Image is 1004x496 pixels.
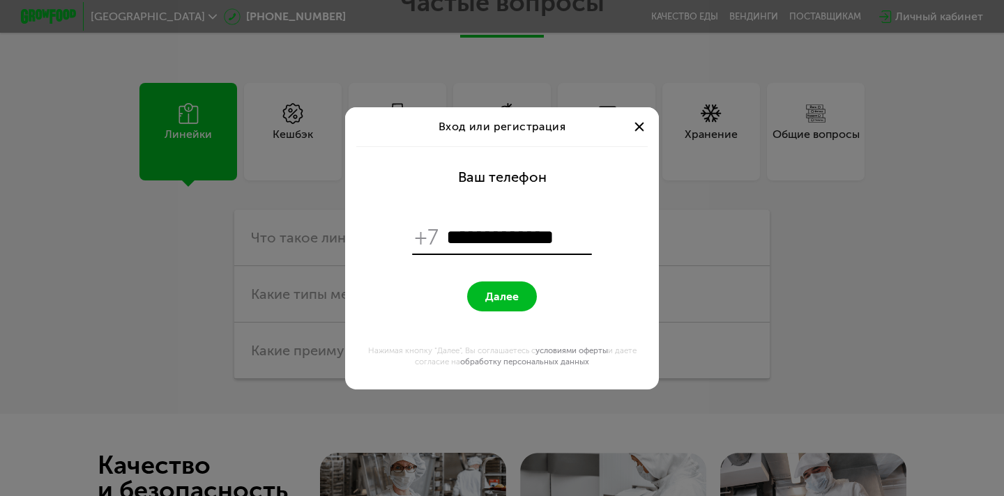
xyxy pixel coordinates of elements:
span: +7 [415,224,440,251]
button: Далее [467,281,537,311]
a: обработку персональных данных [460,357,589,366]
div: Ваш телефон [458,169,547,185]
span: Вход или регистрация [439,120,565,133]
div: Нажимая кнопку "Далее", Вы соглашаетесь с и даете согласие на [353,345,651,367]
a: условиями оферты [535,346,608,355]
span: Далее [485,290,519,303]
